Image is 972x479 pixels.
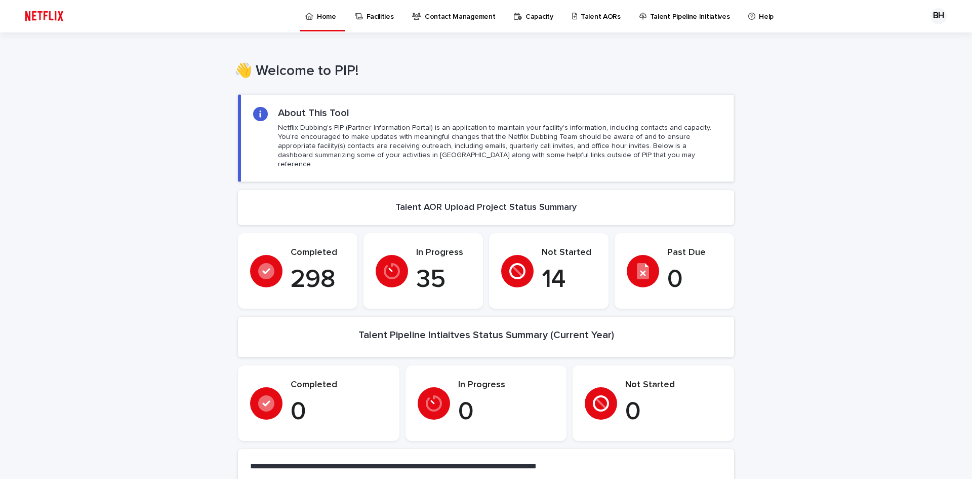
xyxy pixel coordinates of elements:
[291,265,345,295] p: 298
[667,265,722,295] p: 0
[291,397,387,427] p: 0
[395,202,577,213] h2: Talent AOR Upload Project Status Summary
[416,265,471,295] p: 35
[930,8,947,24] div: BH
[416,247,471,259] p: In Progress
[358,329,614,341] h2: Talent Pipeline Intiaitves Status Summary (Current Year)
[20,6,68,26] img: ifQbXi3ZQGMSEF7WDB7W
[291,380,387,391] p: Completed
[542,265,596,295] p: 14
[458,397,555,427] p: 0
[625,380,722,391] p: Not Started
[234,63,731,80] h1: 👋 Welcome to PIP!
[278,107,349,119] h2: About This Tool
[625,397,722,427] p: 0
[291,247,345,259] p: Completed
[458,380,555,391] p: In Progress
[278,123,721,169] p: Netflix Dubbing's PIP (Partner Information Portal) is an application to maintain your facility's ...
[667,247,722,259] p: Past Due
[542,247,596,259] p: Not Started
